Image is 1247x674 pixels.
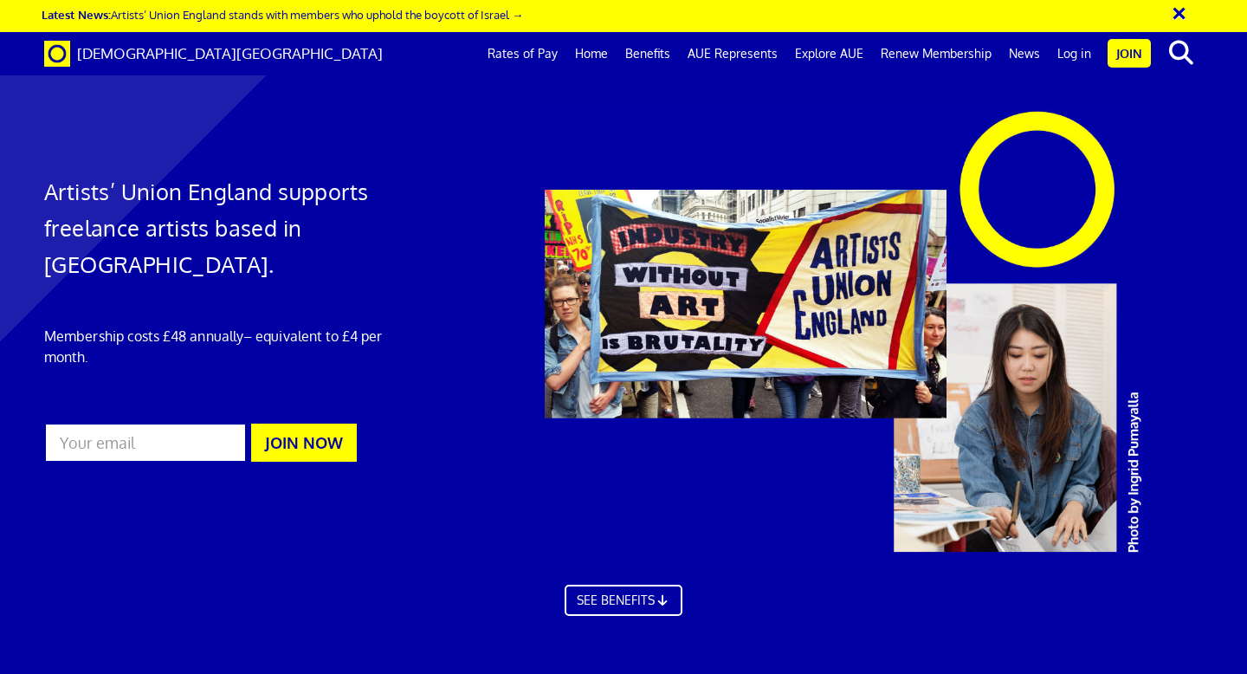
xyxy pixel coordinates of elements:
a: Rates of Pay [479,32,566,75]
a: Brand [DEMOGRAPHIC_DATA][GEOGRAPHIC_DATA] [31,32,396,75]
a: Log in [1049,32,1100,75]
button: JOIN NOW [251,424,357,462]
button: search [1154,35,1207,71]
span: [DEMOGRAPHIC_DATA][GEOGRAPHIC_DATA] [77,44,383,62]
p: Membership costs £48 annually – equivalent to £4 per month. [44,326,413,367]
a: Latest News:Artists’ Union England stands with members who uphold the boycott of Israel → [42,7,523,22]
a: AUE Represents [679,32,786,75]
a: Join [1108,39,1151,68]
a: Renew Membership [872,32,1000,75]
a: Home [566,32,617,75]
a: News [1000,32,1049,75]
a: Explore AUE [786,32,872,75]
strong: Latest News: [42,7,111,22]
a: Benefits [617,32,679,75]
input: Your email [44,423,247,463]
h1: Artists’ Union England supports freelance artists based in [GEOGRAPHIC_DATA]. [44,173,413,282]
a: SEE BENEFITS [565,585,682,616]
